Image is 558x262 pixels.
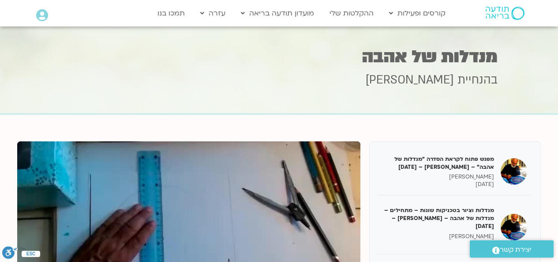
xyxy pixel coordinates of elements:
[383,155,494,171] h5: מפגש פתוח לקראת הסדרה "מנדלות של אהבה" – [PERSON_NAME] – [DATE]
[383,181,494,188] p: [DATE]
[383,233,494,240] p: [PERSON_NAME]
[61,48,498,65] h1: מנדלות של אהבה
[501,158,527,185] img: מפגש פתוח לקראת הסדרה "מנדלות של אהבה" – איתן קדמי – 8/4/25
[383,206,494,231] h5: מנדלות וציור בטכניקות שונות – מתחילים – מנדלות של אהבה – [PERSON_NAME] – [DATE]
[383,173,494,181] p: [PERSON_NAME]
[325,5,378,22] a: ההקלטות שלי
[457,72,498,88] span: בהנחיית
[486,7,524,20] img: תודעה בריאה
[153,5,189,22] a: תמכו בנו
[236,5,318,22] a: מועדון תודעה בריאה
[500,244,532,256] span: יצירת קשר
[196,5,230,22] a: עזרה
[470,240,554,258] a: יצירת קשר
[383,240,494,247] p: [DATE]
[366,72,454,88] span: [PERSON_NAME]
[501,214,527,240] img: מנדלות וציור בטכניקות שונות – מתחילים – מנדלות של אהבה – איתן קדמי – 22/04/25
[385,5,450,22] a: קורסים ופעילות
